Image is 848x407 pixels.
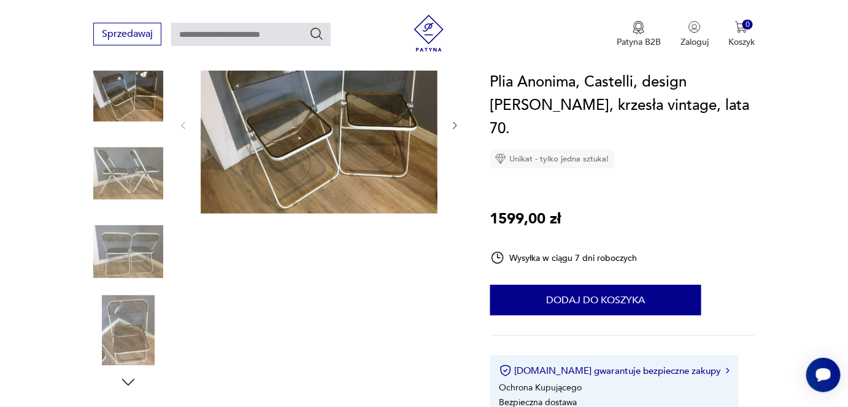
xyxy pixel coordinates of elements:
[499,365,730,377] button: [DOMAIN_NAME] gwarantuje bezpieczne zakupy
[490,285,701,316] button: Dodaj do koszyka
[93,31,161,39] a: Sprzedawaj
[490,150,614,168] div: Unikat - tylko jedna sztuka!
[499,365,512,377] img: Ikona certyfikatu
[490,207,561,231] p: 1599,00 zł
[499,382,582,393] li: Ochrona Kupującego
[726,368,730,374] img: Ikona strzałki w prawo
[633,21,645,34] img: Ikona medalu
[93,23,161,45] button: Sprzedawaj
[93,60,163,130] img: Zdjęcie produktu Plia Anonima, Castelli, design Giancarlo Piretti, krzesła vintage, lata 70.
[201,36,437,214] img: Zdjęcie produktu Plia Anonima, Castelli, design Giancarlo Piretti, krzesła vintage, lata 70.
[490,250,638,265] div: Wysyłka w ciągu 7 dni roboczych
[680,21,709,48] button: Zaloguj
[411,15,447,52] img: Patyna - sklep z meblami i dekoracjami vintage
[495,153,506,165] img: Ikona diamentu
[806,358,841,392] iframe: Smartsupp widget button
[728,21,755,48] button: 0Koszyk
[93,139,163,209] img: Zdjęcie produktu Plia Anonima, Castelli, design Giancarlo Piretti, krzesła vintage, lata 70.
[735,21,747,33] img: Ikona koszyka
[742,20,753,30] div: 0
[617,21,661,48] a: Ikona medaluPatyna B2B
[688,21,701,33] img: Ikonka użytkownika
[93,295,163,365] img: Zdjęcie produktu Plia Anonima, Castelli, design Giancarlo Piretti, krzesła vintage, lata 70.
[617,21,661,48] button: Patyna B2B
[490,71,755,141] h1: Plia Anonima, Castelli, design [PERSON_NAME], krzesła vintage, lata 70.
[617,36,661,48] p: Patyna B2B
[728,36,755,48] p: Koszyk
[309,26,324,41] button: Szukaj
[680,36,709,48] p: Zaloguj
[93,217,163,287] img: Zdjęcie produktu Plia Anonima, Castelli, design Giancarlo Piretti, krzesła vintage, lata 70.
